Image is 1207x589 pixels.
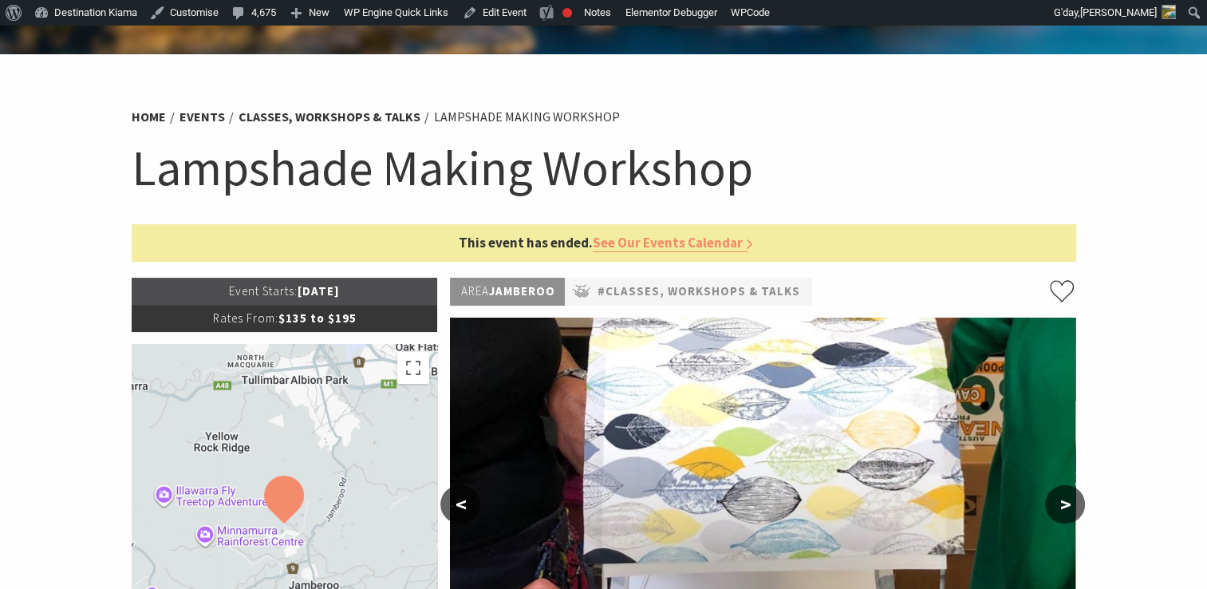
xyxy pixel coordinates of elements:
[460,283,488,298] span: Area
[562,8,572,18] div: Focus keyphrase not set
[450,278,565,306] p: Jamberoo
[434,107,620,128] li: Lampshade Making Workshop
[593,234,748,252] a: See Our Events Calendar
[1045,485,1085,524] button: >
[212,310,278,326] span: Rates From:
[597,282,799,302] a: #Classes, Workshops & Talks
[132,136,1076,200] h1: Lampshade Making Workshop
[1080,6,1157,18] span: [PERSON_NAME]
[132,109,166,125] a: Home
[132,305,438,332] p: $135 to $195
[229,283,298,298] span: Event Starts:
[440,485,480,524] button: <
[239,109,420,125] a: Classes, Workshops & Talks
[132,278,438,305] p: [DATE]
[132,224,1076,262] p: This event has ended.
[397,352,429,384] button: Toggle fullscreen view
[179,109,225,125] a: Events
